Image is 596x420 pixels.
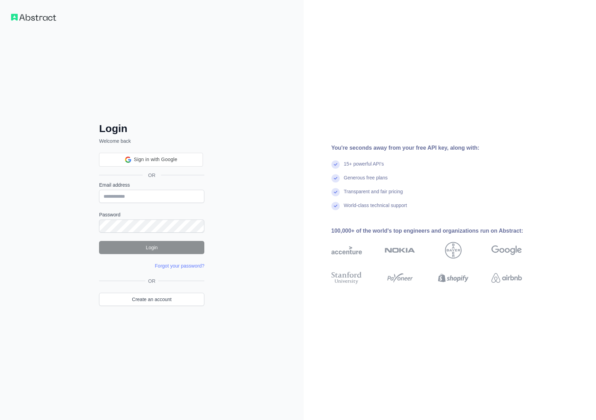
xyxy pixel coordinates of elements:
[145,278,158,284] span: OR
[491,270,522,286] img: airbnb
[99,241,204,254] button: Login
[331,188,340,196] img: check mark
[99,181,204,188] label: Email address
[445,242,462,259] img: bayer
[344,174,388,188] div: Generous free plans
[331,144,544,152] div: You're seconds away from your free API key, along with:
[331,270,362,286] img: stanford university
[99,122,204,135] h2: Login
[11,14,56,21] img: Workflow
[143,172,161,179] span: OR
[331,174,340,183] img: check mark
[331,202,340,210] img: check mark
[438,270,469,286] img: shopify
[331,160,340,169] img: check mark
[491,242,522,259] img: google
[99,153,203,167] div: Sign in with Google
[331,227,544,235] div: 100,000+ of the world's top engineers and organizations run on Abstract:
[134,156,177,163] span: Sign in with Google
[344,188,403,202] div: Transparent and fair pricing
[385,270,415,286] img: payoneer
[385,242,415,259] img: nokia
[99,293,204,306] a: Create an account
[344,160,384,174] div: 15+ powerful API's
[331,242,362,259] img: accenture
[99,138,204,144] p: Welcome back
[344,202,407,216] div: World-class technical support
[99,211,204,218] label: Password
[155,263,204,269] a: Forgot your password?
